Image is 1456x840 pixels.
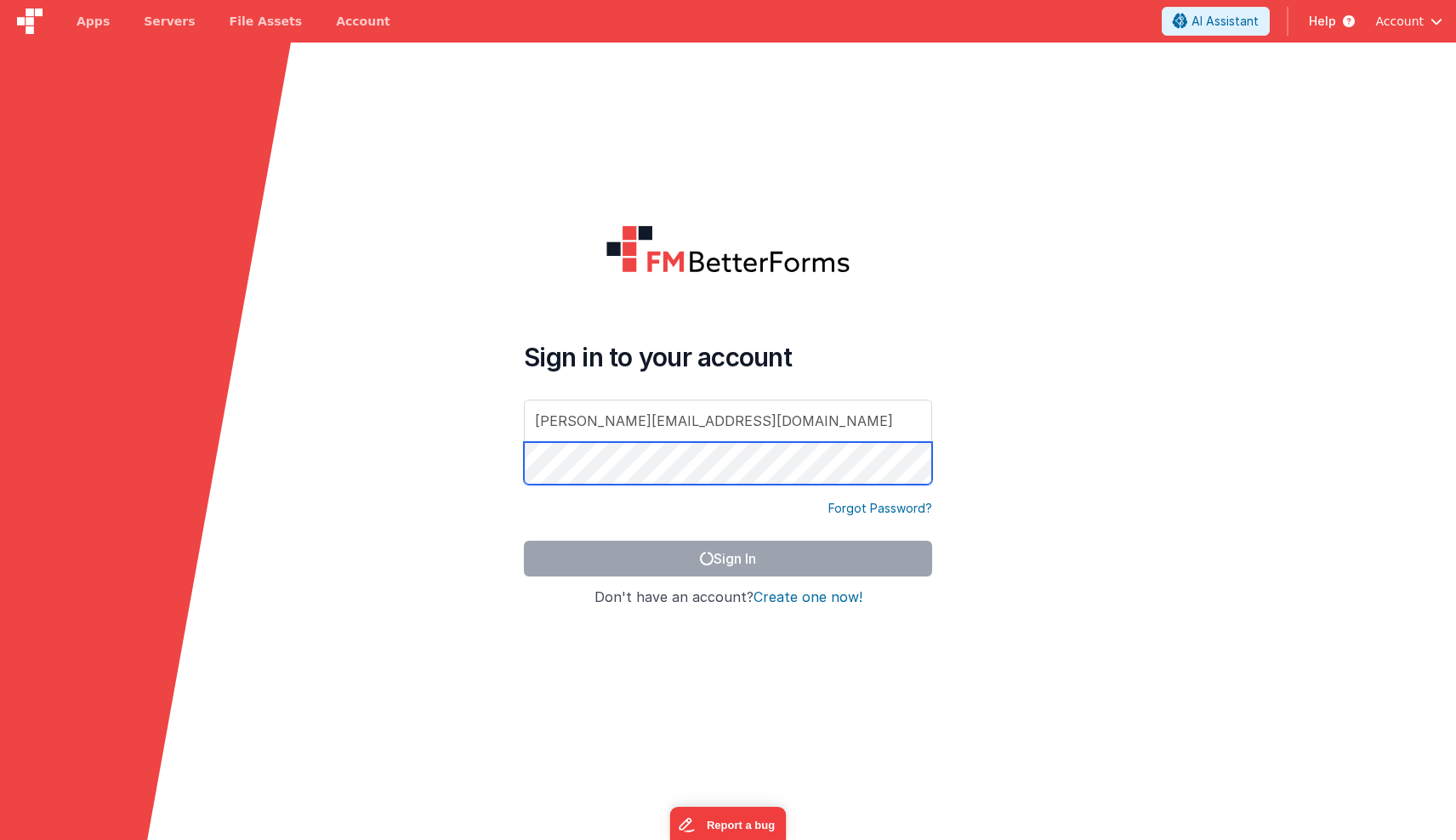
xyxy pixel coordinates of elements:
[230,13,303,30] span: File Assets
[1375,13,1424,30] span: Account
[1162,7,1270,36] button: AI Assistant
[1192,13,1259,30] span: AI Assistant
[144,13,195,30] span: Servers
[524,342,932,372] h4: Sign in to your account
[1309,13,1336,30] span: Help
[1375,13,1442,30] button: Account
[828,500,932,517] a: Forgot Password?
[524,400,932,442] input: Email Address
[524,590,932,605] h4: Don't have an account?
[754,590,862,605] button: Create one now!
[77,13,110,30] span: Apps
[524,541,932,576] button: Sign In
